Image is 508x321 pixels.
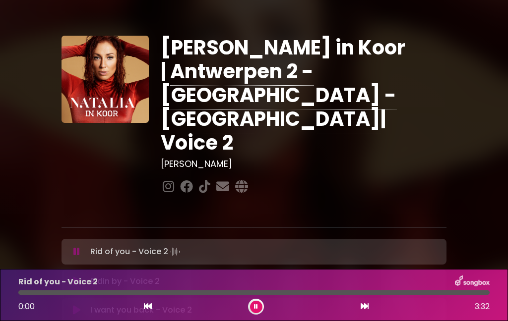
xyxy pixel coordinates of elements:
p: Rid of you - Voice 2 [90,245,182,259]
span: 3:32 [475,301,490,313]
span: 0:00 [18,301,35,312]
h1: [PERSON_NAME] in Koor | | Voice 2 [161,36,446,155]
h3: [PERSON_NAME] [161,159,446,169]
p: Rid of you - Voice 2 [18,276,98,288]
img: waveform4.gif [168,245,182,259]
img: songbox-logo-white.png [455,275,490,288]
img: YTVS25JmS9CLUqXqkEhs [62,36,149,123]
